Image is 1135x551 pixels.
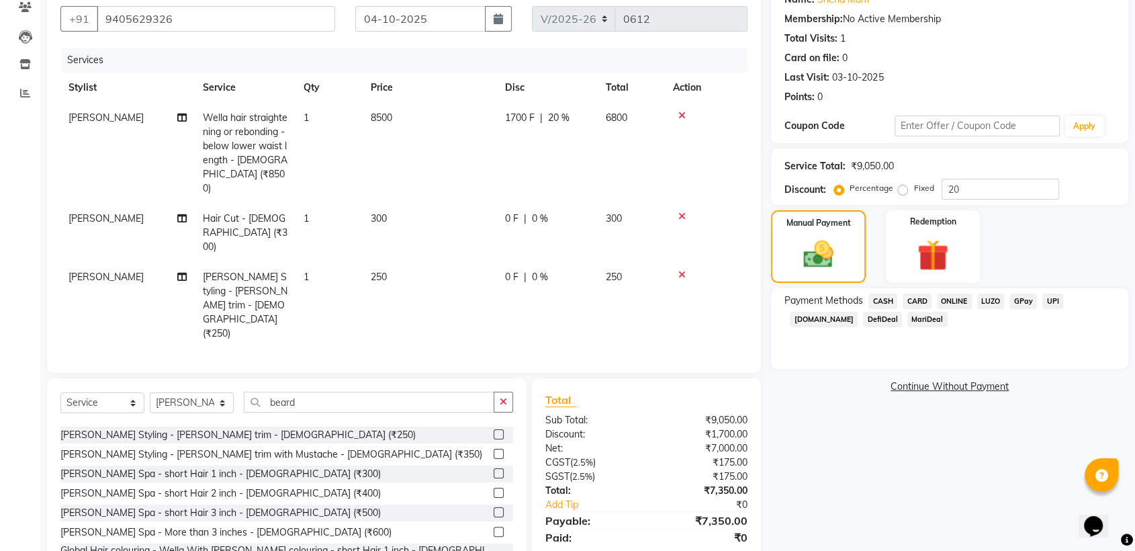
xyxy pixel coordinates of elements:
[784,183,826,197] div: Discount:
[497,73,598,103] th: Disc
[535,427,647,441] div: Discount:
[60,428,416,442] div: [PERSON_NAME] Styling - [PERSON_NAME] trim - [DEMOGRAPHIC_DATA] (₹250)
[363,73,497,103] th: Price
[913,182,934,194] label: Fixed
[784,294,863,308] span: Payment Methods
[1009,294,1037,309] span: GPay
[60,448,482,462] div: [PERSON_NAME] Styling - [PERSON_NAME] trim with Mustache - [DEMOGRAPHIC_DATA] (₹350)
[937,294,972,309] span: ONLINE
[647,513,758,529] div: ₹7,350.00
[304,112,309,124] span: 1
[505,270,518,284] span: 0 F
[895,116,1060,136] input: Enter Offer / Coupon Code
[195,73,296,103] th: Service
[535,529,647,546] div: Paid:
[69,212,144,224] span: [PERSON_NAME]
[790,312,858,327] span: [DOMAIN_NAME]
[907,236,958,275] img: _gift.svg
[505,111,535,125] span: 1700 F
[62,48,758,73] div: Services
[524,270,527,284] span: |
[784,119,895,133] div: Coupon Code
[60,525,392,540] div: [PERSON_NAME] Spa - More than 3 inches - [DEMOGRAPHIC_DATA] (₹600)
[540,111,543,125] span: |
[97,6,335,32] input: Search by Name/Mobile/Email/Code
[832,71,883,85] div: 03-10-2025
[817,90,823,104] div: 0
[371,271,387,283] span: 250
[244,392,494,413] input: Search or Scan
[907,312,948,327] span: MariDeal
[909,216,956,228] label: Redemption
[505,212,518,226] span: 0 F
[784,90,815,104] div: Points:
[784,32,837,46] div: Total Visits:
[535,498,665,512] a: Add Tip
[647,413,758,427] div: ₹9,050.00
[851,159,893,173] div: ₹9,050.00
[524,212,527,226] span: |
[371,112,392,124] span: 8500
[532,212,548,226] span: 0 %
[548,111,570,125] span: 20 %
[545,470,570,482] span: SGST
[535,513,647,529] div: Payable:
[598,73,665,103] th: Total
[1079,497,1122,538] iframe: chat widget
[60,467,381,481] div: [PERSON_NAME] Spa - short Hair 1 inch - [DEMOGRAPHIC_DATA] (₹300)
[60,506,381,520] div: [PERSON_NAME] Spa - short Hair 3 inch - [DEMOGRAPHIC_DATA] (₹500)
[1042,294,1063,309] span: UPI
[786,217,851,229] label: Manual Payment
[784,51,839,65] div: Card on file:
[203,271,287,339] span: [PERSON_NAME] Styling - [PERSON_NAME] trim - [DEMOGRAPHIC_DATA] (₹250)
[60,486,381,501] div: [PERSON_NAME] Spa - short Hair 2 inch - [DEMOGRAPHIC_DATA] (₹400)
[545,456,570,468] span: CGST
[784,71,829,85] div: Last Visit:
[868,294,897,309] span: CASH
[647,529,758,546] div: ₹0
[784,159,846,173] div: Service Total:
[977,294,1005,309] span: LUZO
[535,470,647,484] div: ( )
[535,484,647,498] div: Total:
[794,237,842,271] img: _cash.svg
[304,271,309,283] span: 1
[69,271,144,283] span: [PERSON_NAME]
[69,112,144,124] span: [PERSON_NAME]
[774,380,1126,394] a: Continue Without Payment
[535,441,647,456] div: Net:
[665,73,747,103] th: Action
[647,427,758,441] div: ₹1,700.00
[840,32,846,46] div: 1
[532,270,548,284] span: 0 %
[545,393,576,407] span: Total
[647,456,758,470] div: ₹175.00
[296,73,363,103] th: Qty
[572,471,592,482] span: 2.5%
[1065,116,1103,136] button: Apply
[850,182,893,194] label: Percentage
[784,12,843,26] div: Membership:
[203,212,287,253] span: Hair Cut - [DEMOGRAPHIC_DATA] (₹300)
[371,212,387,224] span: 300
[203,112,287,194] span: Wella hair straightening or rebonding - below lower waist length - [DEMOGRAPHIC_DATA] (₹8500)
[535,456,647,470] div: ( )
[665,498,758,512] div: ₹0
[903,294,932,309] span: CARD
[606,271,622,283] span: 250
[863,312,902,327] span: DefiDeal
[647,484,758,498] div: ₹7,350.00
[647,470,758,484] div: ₹175.00
[647,441,758,456] div: ₹7,000.00
[573,457,593,468] span: 2.5%
[606,112,627,124] span: 6800
[60,6,98,32] button: +91
[535,413,647,427] div: Sub Total:
[606,212,622,224] span: 300
[784,12,1115,26] div: No Active Membership
[842,51,848,65] div: 0
[304,212,309,224] span: 1
[60,73,195,103] th: Stylist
